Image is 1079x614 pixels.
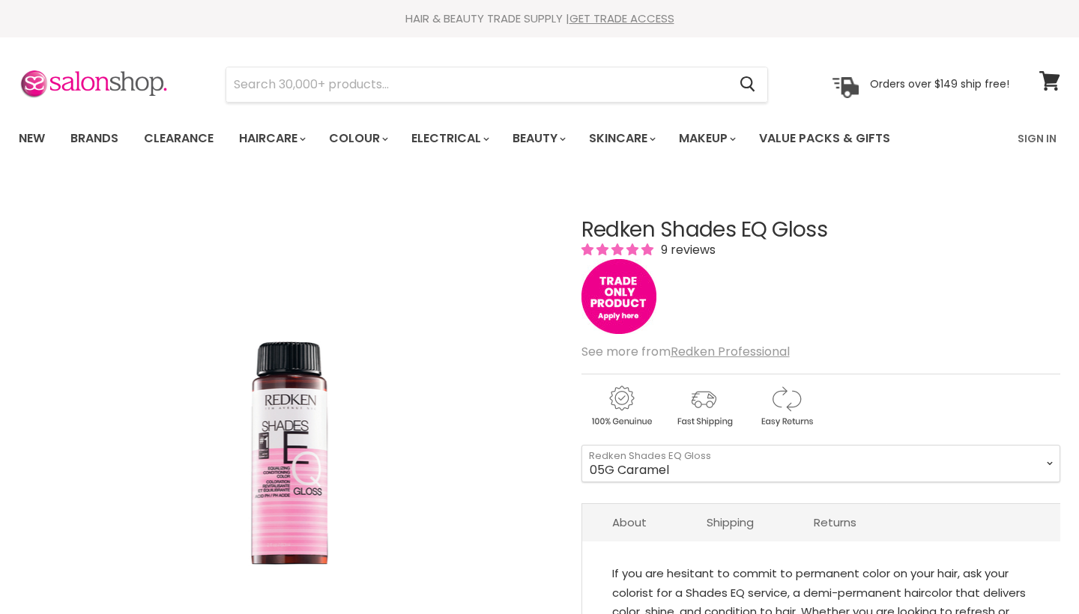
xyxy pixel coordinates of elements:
a: Makeup [668,123,745,154]
img: shipping.gif [664,383,743,429]
img: genuine.gif [581,383,661,429]
a: New [7,123,56,154]
a: Clearance [133,123,225,154]
a: Redken Professional [671,343,790,360]
a: Value Packs & Gifts [748,123,901,154]
input: Search [226,67,728,102]
img: tradeonly_small.jpg [581,259,656,334]
a: Colour [318,123,397,154]
img: returns.gif [746,383,826,429]
a: Sign In [1009,123,1066,154]
button: Search [728,67,767,102]
h1: Redken Shades EQ Gloss [581,219,1060,242]
span: See more from [581,343,790,360]
span: 5.00 stars [581,241,656,258]
a: Brands [59,123,130,154]
a: GET TRADE ACCESS [569,10,674,26]
a: Haircare [228,123,315,154]
a: Returns [784,504,886,541]
a: About [582,504,677,541]
a: Shipping [677,504,784,541]
a: Beauty [501,123,575,154]
p: Orders over $149 ship free! [870,77,1009,91]
span: 9 reviews [656,241,716,258]
ul: Main menu [7,117,955,160]
form: Product [226,67,768,103]
a: Skincare [578,123,665,154]
a: Electrical [400,123,498,154]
